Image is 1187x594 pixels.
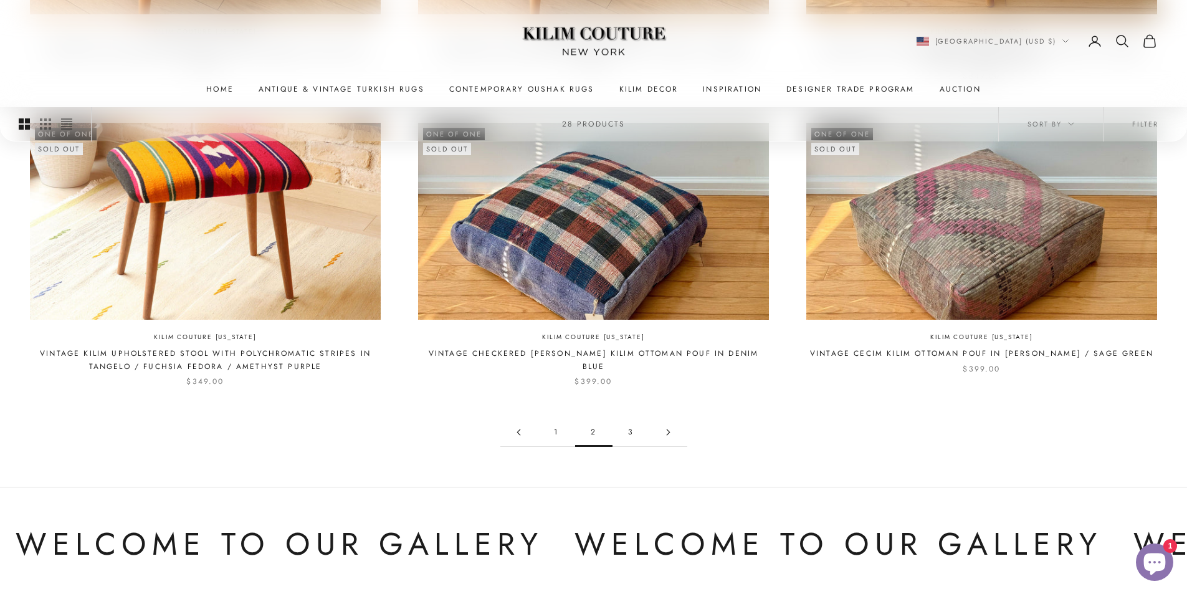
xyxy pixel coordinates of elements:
[999,107,1103,141] button: Sort by
[516,12,672,71] img: Logo of Kilim Couture New York
[1104,107,1187,141] button: Filter
[562,118,626,130] p: 28 products
[61,108,72,141] button: Switch to compact product images
[40,108,51,141] button: Switch to smaller product images
[35,143,83,155] sold-out-badge: Sold out
[1132,544,1177,584] inbox-online-store-chat: Shopify online store chat
[930,332,1032,343] a: Kilim Couture [US_STATE]
[186,375,224,388] sale-price: $349.00
[9,519,537,570] p: Welcome to Our Gallery
[30,83,1157,95] nav: Primary navigation
[619,83,679,95] summary: Kilim Decor
[935,36,1057,47] span: [GEOGRAPHIC_DATA] (USD $)
[542,332,644,343] a: Kilim Couture [US_STATE]
[963,363,1000,375] sale-price: $399.00
[703,83,761,95] a: Inspiration
[259,83,424,95] a: Antique & Vintage Turkish Rugs
[423,143,471,155] sold-out-badge: Sold out
[810,347,1153,360] a: Vintage Cecim Kilim Ottoman Pouf in [PERSON_NAME] / Sage Green
[449,83,594,95] a: Contemporary Oushak Rugs
[574,375,612,388] sale-price: $399.00
[917,37,929,46] img: United States
[575,418,613,446] span: 2
[786,83,915,95] a: Designer Trade Program
[418,347,769,373] a: Vintage Checkered [PERSON_NAME] Kilim Ottoman Pouf in Denim Blue
[30,347,381,373] a: Vintage Kilim Upholstered Stool with Polychromatic Stripes in Tangelo / Fuchsia Fedora / Amethyst...
[917,34,1158,49] nav: Secondary navigation
[650,418,687,446] a: Go to page 3
[500,418,687,447] nav: Pagination navigation
[917,36,1069,47] button: Change country or currency
[811,143,859,155] sold-out-badge: Sold out
[154,332,256,343] a: Kilim Couture [US_STATE]
[538,418,575,446] a: Go to page 1
[500,418,538,446] a: Go to page 1
[19,108,30,141] button: Switch to larger product images
[613,418,650,446] a: Go to page 3
[206,83,234,95] a: Home
[568,519,1096,570] p: Welcome to Our Gallery
[1027,118,1074,130] span: Sort by
[940,83,981,95] a: Auction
